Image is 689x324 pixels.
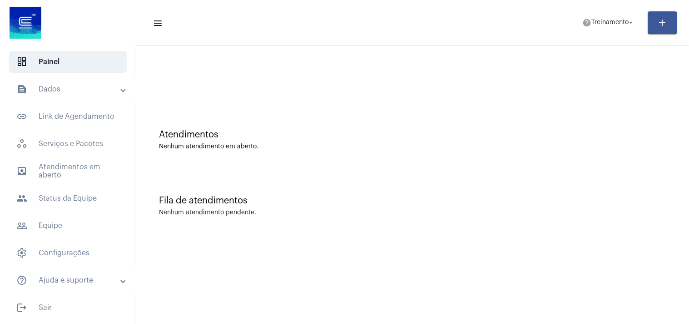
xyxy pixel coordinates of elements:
[16,302,27,313] mat-icon: sidenav icon
[159,130,666,140] div: Atendimentos
[16,84,27,95] mat-icon: sidenav icon
[16,275,27,286] mat-icon: sidenav icon
[627,19,635,27] mat-icon: arrow_drop_down
[9,160,127,182] span: Atendimentos em aberto
[16,138,27,149] span: sidenav icon
[16,248,27,258] span: sidenav icon
[9,242,127,264] span: Configurações
[7,5,44,41] img: d4669ae0-8c07-2337-4f67-34b0df7f5ae4.jpeg
[159,209,256,216] div: Nenhum atendimento pendente.
[16,193,27,204] mat-icon: sidenav icon
[9,187,127,209] span: Status da Equipe
[153,18,162,29] mat-icon: sidenav icon
[159,143,666,150] div: Nenhum atendimento em aberto.
[9,133,127,155] span: Serviços e Pacotes
[9,215,127,237] span: Equipe
[9,297,127,319] span: Sair
[9,51,127,73] span: Painel
[592,20,629,26] span: Treinamento
[16,56,27,67] span: sidenav icon
[577,14,641,32] button: Treinamento
[16,220,27,231] mat-icon: sidenav icon
[16,166,27,177] mat-icon: sidenav icon
[16,111,27,122] mat-icon: sidenav icon
[16,84,121,95] mat-panel-title: Dados
[9,106,127,127] span: Link de Agendamento
[5,78,136,100] mat-expansion-panel-header: sidenav iconDados
[583,18,592,27] mat-icon: help
[16,275,121,286] mat-panel-title: Ajuda e suporte
[657,17,668,28] mat-icon: add
[5,269,136,291] mat-expansion-panel-header: sidenav iconAjuda e suporte
[159,196,666,206] div: Fila de atendimentos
